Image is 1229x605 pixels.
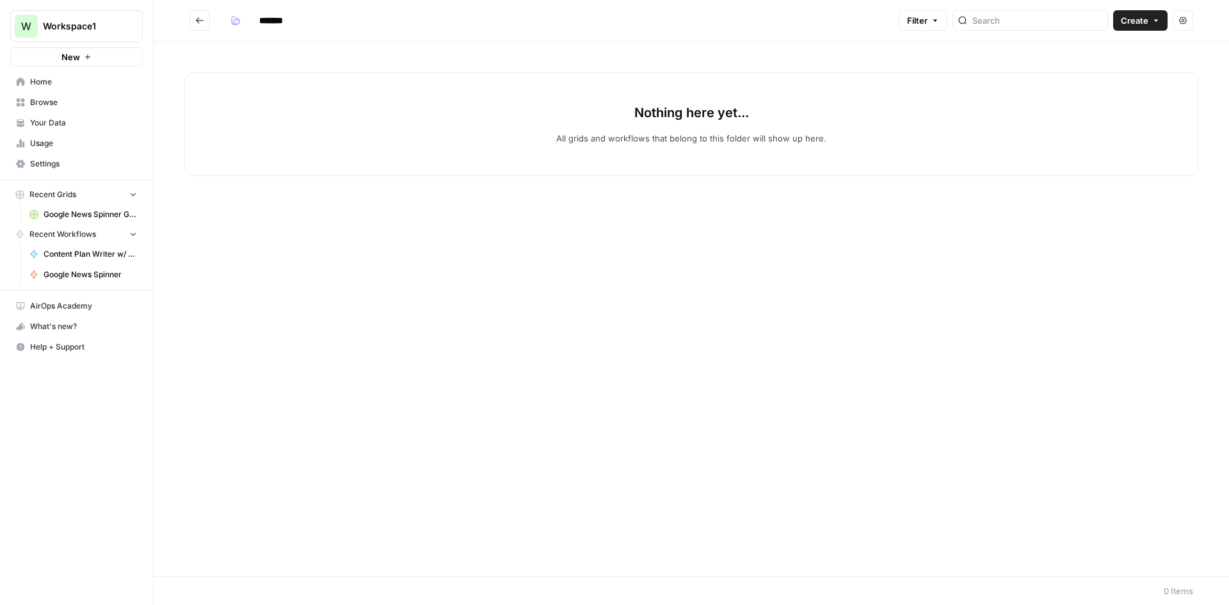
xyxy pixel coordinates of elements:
[10,185,143,204] button: Recent Grids
[30,117,137,129] span: Your Data
[30,341,137,353] span: Help + Support
[10,296,143,316] a: AirOps Academy
[30,138,137,149] span: Usage
[21,19,31,34] span: W
[10,154,143,174] a: Settings
[30,300,137,312] span: AirOps Academy
[1121,14,1148,27] span: Create
[29,229,96,240] span: Recent Workflows
[10,113,143,133] a: Your Data
[43,20,120,33] span: Workspace1
[30,76,137,88] span: Home
[30,158,137,170] span: Settings
[556,132,826,145] p: All grids and workflows that belong to this folder will show up here.
[24,204,143,225] a: Google News Spinner Grid
[44,269,137,280] span: Google News Spinner
[10,47,143,67] button: New
[899,10,947,31] button: Filter
[24,264,143,285] a: Google News Spinner
[10,92,143,113] a: Browse
[1113,10,1168,31] button: Create
[44,209,137,220] span: Google News Spinner Grid
[11,317,142,336] div: What's new?
[61,51,80,63] span: New
[634,104,749,122] p: Nothing here yet...
[1164,585,1193,597] div: 0 Items
[30,97,137,108] span: Browse
[10,133,143,154] a: Usage
[24,244,143,264] a: Content Plan Writer w/ Visual Suggestions
[10,10,143,42] button: Workspace: Workspace1
[29,189,76,200] span: Recent Grids
[972,14,1102,27] input: Search
[10,316,143,337] button: What's new?
[907,14,928,27] span: Filter
[10,337,143,357] button: Help + Support
[189,10,210,31] button: Go back
[10,72,143,92] a: Home
[10,225,143,244] button: Recent Workflows
[44,248,137,260] span: Content Plan Writer w/ Visual Suggestions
